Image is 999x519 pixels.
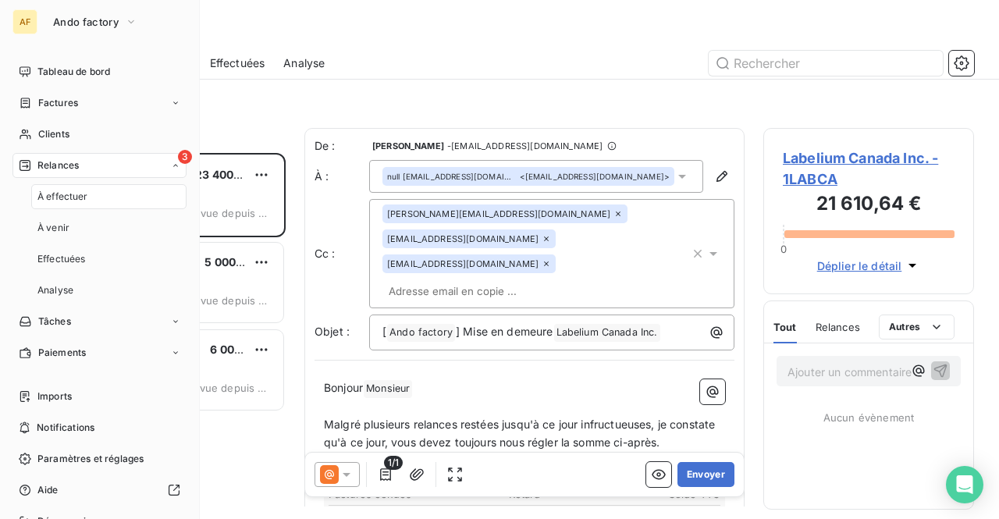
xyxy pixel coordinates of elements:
span: Objet : [315,325,350,338]
span: Relances [37,158,79,172]
span: [EMAIL_ADDRESS][DOMAIN_NAME] [387,234,539,244]
span: Malgré plusieurs relances restées jusqu'à ce jour infructueuses, je constate qu'à ce jour, vous d... [324,418,719,449]
span: 0 [780,243,787,255]
span: Tout [773,321,797,333]
span: [PERSON_NAME][EMAIL_ADDRESS][DOMAIN_NAME] [387,209,610,219]
span: Ando factory [53,16,119,28]
input: Adresse email en copie ... [382,279,563,303]
div: Open Intercom Messenger [946,466,983,503]
span: 5 000,00 € [204,255,265,268]
span: Aucun évènement [823,411,914,424]
span: null [EMAIL_ADDRESS][DOMAIN_NAME] [387,171,517,182]
span: [EMAIL_ADDRESS][DOMAIN_NAME] [387,259,539,268]
span: Effectuées [37,252,86,266]
span: Paramètres et réglages [37,452,144,466]
button: Autres [879,315,955,339]
span: Notifications [37,421,94,435]
label: Cc : [315,246,369,261]
span: Tableau de bord [37,65,110,79]
span: [PERSON_NAME] [372,141,444,151]
span: De : [315,138,369,154]
span: Analyse [283,55,325,71]
span: 6 000,00 € [210,343,270,356]
span: Effectuées [210,55,265,71]
span: 23 400,00 $US [195,168,276,181]
label: À : [315,169,369,184]
div: <[EMAIL_ADDRESS][DOMAIN_NAME]> [387,171,670,182]
span: Monsieur [364,380,412,398]
span: Relances [816,321,860,333]
span: Factures [38,96,78,110]
span: 1/1 [384,456,403,470]
span: Labelium Canada Inc. [554,324,660,342]
span: 3 [178,150,192,164]
span: Paiements [38,346,86,360]
span: [ [382,325,386,338]
span: prévue depuis 283 jours [183,207,271,219]
span: Analyse [37,283,73,297]
span: Bonjour [324,381,363,394]
span: prévue depuis 39 jours [183,382,271,394]
span: Imports [37,389,72,403]
div: AF [12,9,37,34]
a: Aide [12,478,187,503]
span: Déplier le détail [817,258,902,274]
span: ] Mise en demeure [456,325,553,338]
span: Ando factory [387,324,455,342]
span: À venir [37,221,69,235]
span: prévue depuis 40 jours [183,294,271,307]
button: Envoyer [677,462,734,487]
span: Aide [37,483,59,497]
span: - [EMAIL_ADDRESS][DOMAIN_NAME] [447,141,603,151]
span: Tâches [38,315,71,329]
button: Déplier le détail [812,257,926,275]
span: Clients [38,127,69,141]
input: Rechercher [709,51,943,76]
span: Labelium Canada Inc. - 1LABCA [783,148,955,190]
span: À effectuer [37,190,88,204]
h3: 21 610,64 € [783,190,955,221]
